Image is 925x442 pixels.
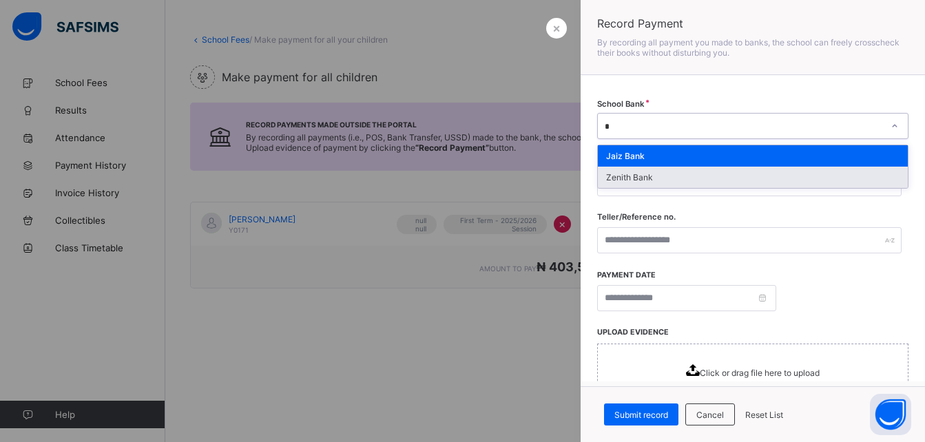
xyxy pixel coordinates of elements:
[598,167,908,188] div: Zenith Bank
[870,394,911,435] button: Open asap
[597,212,676,222] label: Teller/Reference no.
[745,410,783,420] span: Reset List
[598,145,908,167] div: Jaiz Bank
[597,99,644,109] span: School Bank
[597,328,669,337] span: UPLOAD EVIDENCE
[700,368,820,378] span: Click or drag file here to upload
[597,37,900,58] span: By recording all payment you made to banks, the school can freely crosscheck their books without ...
[597,344,908,399] span: Click or drag file here to upload
[597,17,908,30] span: Record Payment
[696,410,724,420] span: Cancel
[597,271,656,280] label: Payment date
[614,410,668,420] span: Submit record
[552,21,561,35] span: ×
